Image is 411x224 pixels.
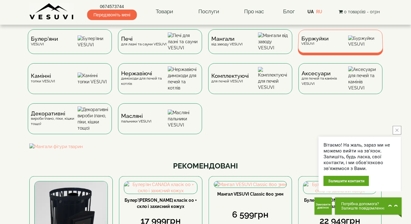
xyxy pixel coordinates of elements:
span: Передзвоніть мені [87,10,137,20]
button: 0 товар(ів) - 0грн [337,8,382,15]
img: Мангали фігури тварин [29,143,382,150]
a: Про нас [238,5,270,19]
img: Буржуйки VESUVI [348,35,380,47]
a: Нержавіючідимоходи для печей та котлів Нержавіючі димоходи для печей та котлів [115,63,205,103]
div: від заводу VESUVI [211,36,243,47]
a: Масляніпальники VESUVI Масляні пальники VESUVI [115,103,205,143]
span: Нержавіючі [121,71,168,76]
span: Замовити дзвінок [316,203,331,209]
a: Блог [283,8,295,15]
img: Декоративні вироби (пано, піки, кішки тощо) [78,106,109,131]
button: close button [393,126,401,135]
a: 0674573744 [87,3,137,10]
div: пальники VESUVI [121,114,151,124]
span: Потрібна допомога? [341,202,386,206]
span: Декоративні [31,111,78,116]
div: VESUVI [31,36,58,47]
a: Товари [150,5,179,19]
img: Печі для лазні та сауни VESUVI [168,32,199,51]
a: UA [307,9,314,14]
a: Аксесуаридля печей та камінів VESUVI Аксесуари для печей та камінів VESUVI [295,63,386,103]
a: Булер'яниVESUVI Булер'яни VESUVI [25,29,115,63]
a: Комплектуючідля печей VESUVI Комплектуючі для печей VESUVI [205,63,295,103]
div: 6 599грн [214,209,287,221]
button: Chat button [335,197,402,215]
a: RU [316,9,322,14]
div: Залишити контакти [324,176,369,186]
img: Булер'ян CANADA класік 01 + скло та захисний кожух [303,181,376,194]
a: Каміннітопки VESUVI Камінні топки VESUVI [25,63,115,103]
span: Булер'яни [31,36,58,41]
img: Нержавіючі димоходи для печей та котлів [168,66,199,91]
img: Камінні топки VESUVI [78,73,109,85]
a: Мангал VESUVI Classic 800 3мм [217,192,283,197]
div: для печей та камінів VESUVI [302,71,348,86]
div: для печей VESUVI [211,73,249,84]
a: Булер'[PERSON_NAME] класік 00 + скло і захисний кожух [125,198,197,209]
img: Мангал VESUVI Classic 800 3мм [214,181,286,188]
a: Печідля лазні та сауни VESUVI Печі для лазні та сауни VESUVI [115,29,205,63]
img: Комплектуючі для печей VESUVI [258,67,289,90]
span: Печі [121,36,167,41]
div: вироби (пано, піки, кішки тощо) [31,111,78,127]
span: Масляні [121,114,151,118]
img: Завод VESUVI [29,3,74,20]
img: Булер'яни VESUVI [78,35,109,48]
img: Булер'ян CANADA класік 00 + скло і захисний кожух [124,181,197,194]
span: Комплектуючі [211,73,249,78]
span: 0 товар(ів) - 0грн [344,9,380,14]
span: Залиште повідомлення [341,206,386,210]
img: Масляні пальники VESUVI [168,110,199,128]
span: Аксесуари [302,71,348,76]
button: Get Call button [315,197,332,215]
a: Декоративнівироби (пано, піки, кішки тощо) Декоративні вироби (пано, піки, кішки тощо) [25,103,115,143]
span: Буржуйки [301,36,329,41]
div: для лазні та сауни VESUVI [121,36,167,47]
img: Мангали від заводу VESUVI [258,32,289,51]
a: Мангаливід заводу VESUVI Мангали від заводу VESUVI [205,29,295,63]
div: топки VESUVI [31,73,55,84]
div: VESUVI [301,36,329,46]
a: Булер'[PERSON_NAME] класік 01 + скло та захисний кожух [304,198,376,209]
a: Послуги [192,5,225,19]
span: Камінні [31,73,55,78]
a: БуржуйкиVESUVI Буржуйки VESUVI [295,29,386,63]
div: димоходи для печей та котлів [121,71,168,86]
img: Аксесуари для печей та камінів VESUVI [348,66,379,91]
span: Мангали [211,36,243,41]
div: Вітаємо! На жаль, зараз ми не можемо вийти на зв'язок. Залишіть, будь ласка, свої контакти, і ми ... [324,142,396,172]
